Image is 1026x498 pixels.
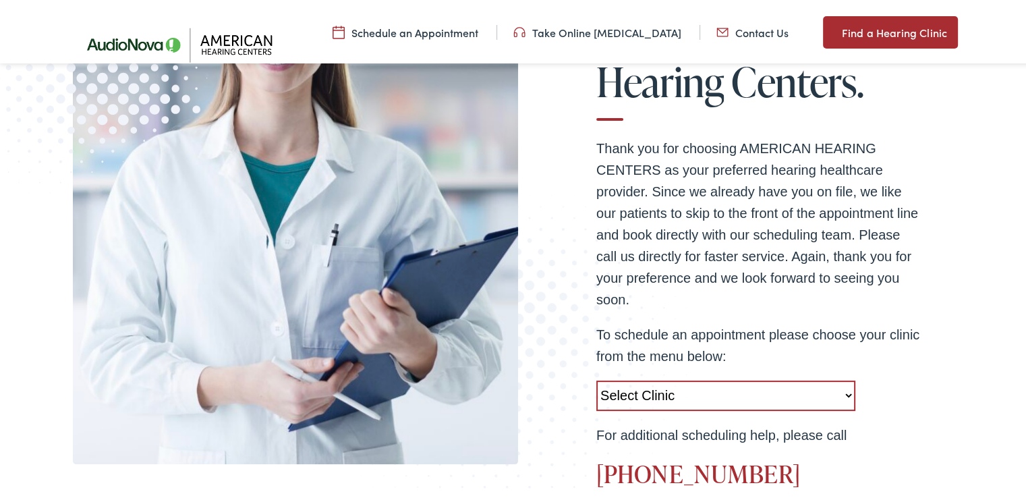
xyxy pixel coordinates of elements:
[596,321,920,364] p: To schedule an appointment please choose your clinic from the menu below:
[823,22,835,38] img: utility icon
[716,22,789,37] a: Contact Us
[596,454,801,488] a: [PHONE_NUMBER]
[513,22,681,37] a: Take Online [MEDICAL_DATA]
[333,22,478,37] a: Schedule an Appointment
[513,22,525,37] img: utility icon
[596,135,920,308] p: Thank you for choosing AMERICAN HEARING CENTERS as your preferred hearing healthcare provider. Si...
[731,57,863,101] span: Centers.
[823,13,958,46] a: Find a Hearing Clinic
[333,22,345,37] img: utility icon
[596,57,724,101] span: Hearing
[716,22,729,37] img: utility icon
[596,422,920,443] p: For additional scheduling help, please call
